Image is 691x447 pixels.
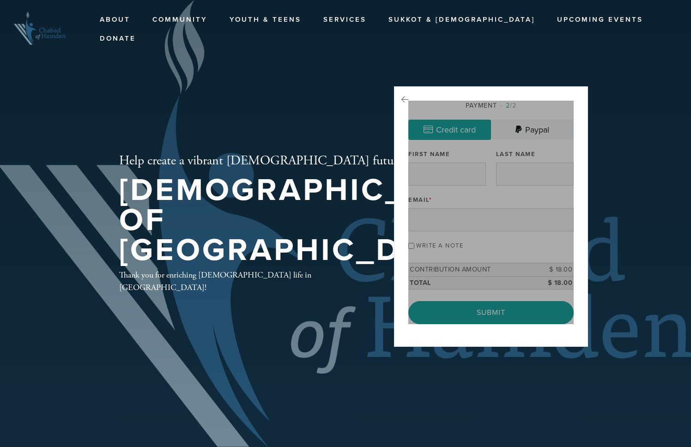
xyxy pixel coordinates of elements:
[119,175,505,265] h1: [DEMOGRAPHIC_DATA] of [GEOGRAPHIC_DATA]
[550,11,650,29] a: Upcoming Events
[223,11,308,29] a: Youth & Teens
[93,11,137,29] a: About
[14,12,66,45] img: Chabad-Of-Hamden-Logo_0.png
[119,153,505,169] h2: Help create a vibrant [DEMOGRAPHIC_DATA] future in our community!
[93,30,143,48] a: Donate
[316,11,373,29] a: Services
[145,11,214,29] a: Community
[119,269,364,294] div: Thank you for enriching [DEMOGRAPHIC_DATA] life in [GEOGRAPHIC_DATA]!
[382,11,542,29] a: Sukkot & [DEMOGRAPHIC_DATA]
